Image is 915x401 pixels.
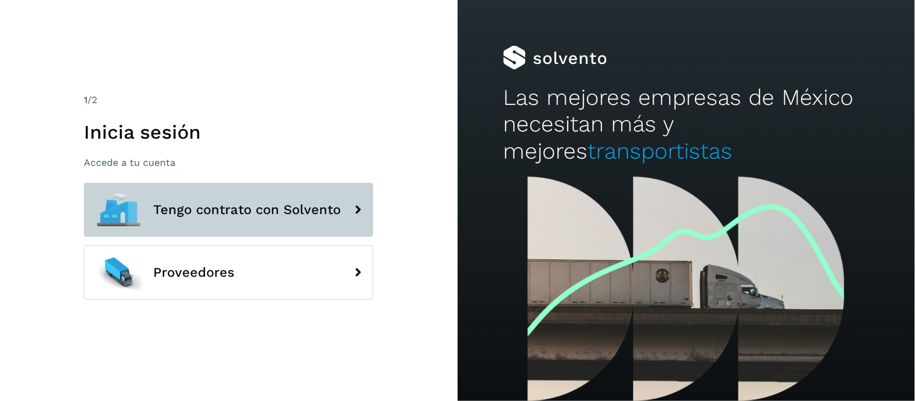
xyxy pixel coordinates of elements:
[84,245,373,300] button: Proveedores
[84,183,373,237] button: Tengo contrato con Solvento
[84,93,373,107] div: /2
[503,84,869,165] h2: Las mejores empresas de México necesitan más y mejores
[153,265,235,280] span: Proveedores
[587,138,732,164] span: transportistas
[84,121,373,144] h1: Inicia sesión
[84,94,87,106] span: 1
[84,157,373,168] p: Accede a tu cuenta
[153,203,341,217] span: Tengo contrato con Solvento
